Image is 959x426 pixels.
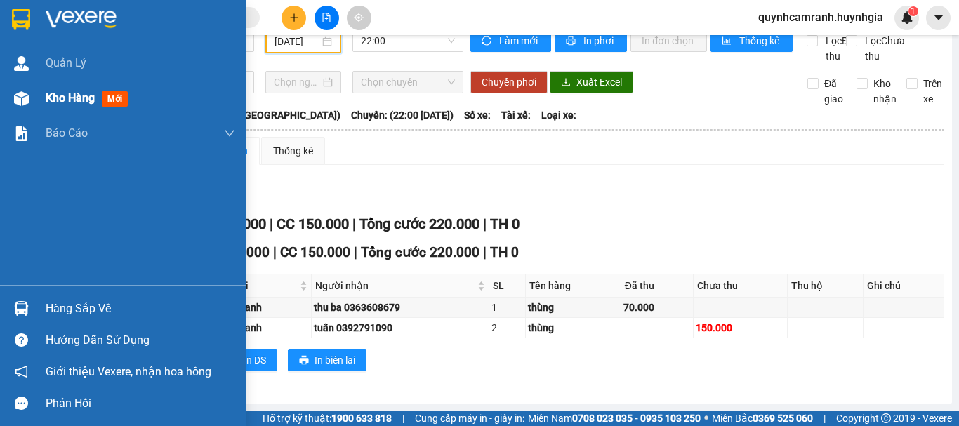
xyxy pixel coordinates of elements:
[270,215,273,232] span: |
[347,6,371,30] button: aim
[824,411,826,426] span: |
[214,298,312,318] td: Cam Ranh
[415,411,524,426] span: Cung cấp máy in - giấy in:
[932,11,945,24] span: caret-down
[299,355,309,366] span: printer
[102,91,128,107] span: mới
[289,13,299,22] span: plus
[216,320,310,335] div: Cam Ranh
[572,413,701,424] strong: 0708 023 035 - 0935 103 250
[491,320,523,335] div: 2
[483,215,487,232] span: |
[704,415,708,421] span: ⚪️
[788,274,864,298] th: Thu hộ
[482,36,494,47] span: sync
[819,76,849,107] span: Đã giao
[555,29,627,52] button: printerIn phơi
[288,349,366,371] button: printerIn biên lai
[282,6,306,30] button: plus
[14,301,29,316] img: warehouse-icon
[561,77,571,88] span: download
[489,274,526,298] th: SL
[868,76,902,107] span: Kho nhận
[354,244,357,260] span: |
[314,300,486,315] div: thu ba 0363608679
[273,143,313,159] div: Thống kê
[908,6,918,16] sup: 1
[694,274,788,298] th: Chưa thu
[361,244,479,260] span: Tổng cước 220.000
[274,74,320,90] input: Chọn ngày
[314,320,486,335] div: tuấn 0392791090
[361,30,455,51] span: 22:00
[550,71,633,93] button: downloadXuất Excel
[526,274,621,298] th: Tên hàng
[263,411,392,426] span: Hỗ trợ kỹ thuật:
[46,363,211,380] span: Giới thiệu Vexere, nhận hoa hồng
[402,411,404,426] span: |
[315,352,355,368] span: In biên lai
[528,411,701,426] span: Miền Nam
[911,6,915,16] span: 1
[46,393,235,414] div: Phản hồi
[217,349,277,371] button: printerIn DS
[354,13,364,22] span: aim
[352,215,356,232] span: |
[918,76,948,107] span: Trên xe
[566,36,578,47] span: printer
[490,244,519,260] span: TH 0
[15,365,28,378] span: notification
[710,29,793,52] button: bar-chartThống kê
[501,107,531,123] span: Tài xế:
[491,300,523,315] div: 1
[621,274,694,298] th: Đã thu
[470,71,548,93] button: Chuyển phơi
[576,74,622,90] span: Xuất Excel
[753,413,813,424] strong: 0369 525 060
[207,244,270,260] span: CR 70.000
[351,107,454,123] span: Chuyến: (22:00 [DATE])
[901,11,913,24] img: icon-new-feature
[46,124,88,142] span: Báo cáo
[696,320,785,335] div: 150.000
[216,300,310,315] div: Cam Ranh
[528,320,619,335] div: thùng
[722,36,734,47] span: bar-chart
[280,244,350,260] span: CC 150.000
[315,6,339,30] button: file-add
[15,333,28,347] span: question-circle
[14,126,29,141] img: solution-icon
[331,413,392,424] strong: 1900 633 818
[14,91,29,106] img: warehouse-icon
[541,107,576,123] span: Loại xe:
[926,6,951,30] button: caret-down
[490,215,520,232] span: TH 0
[528,300,619,315] div: thùng
[322,13,331,22] span: file-add
[315,278,474,293] span: Người nhận
[859,33,907,64] span: Lọc Chưa thu
[864,274,944,298] th: Ghi chú
[14,56,29,71] img: warehouse-icon
[277,215,349,232] span: CC 150.000
[739,33,781,48] span: Thống kê
[224,128,235,139] span: down
[747,8,894,26] span: quynhcamranh.huynhgia
[218,278,298,293] span: VP Gửi
[361,72,455,93] span: Chọn chuyến
[244,352,266,368] span: In DS
[46,330,235,351] div: Hướng dẫn sử dụng
[46,298,235,319] div: Hàng sắp về
[359,215,479,232] span: Tổng cước 220.000
[630,29,707,52] button: In đơn chọn
[46,54,86,72] span: Quản Lý
[820,33,857,64] span: Lọc Đã thu
[464,107,491,123] span: Số xe:
[712,411,813,426] span: Miền Bắc
[46,91,95,105] span: Kho hàng
[12,9,30,30] img: logo-vxr
[483,244,487,260] span: |
[499,33,540,48] span: Làm mới
[214,318,312,338] td: Cam Ranh
[273,244,277,260] span: |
